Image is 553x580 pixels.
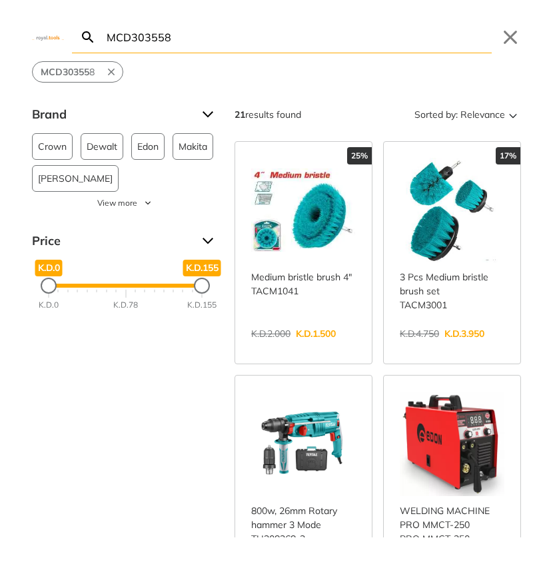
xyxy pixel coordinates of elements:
[496,147,520,164] div: 17%
[235,109,245,121] strong: 21
[32,165,119,192] button: [PERSON_NAME]
[41,278,57,294] div: Minimum Price
[187,299,217,311] div: K.D.155
[131,133,165,160] button: Edon
[412,104,521,125] button: Sorted by:Relevance Sort
[179,134,207,159] span: Makita
[81,133,123,160] button: Dewalt
[137,134,159,159] span: Edon
[32,61,123,83] div: Suggestion: MCD303558
[104,21,492,53] input: Search…
[173,133,213,160] button: Makita
[105,66,117,78] svg: Remove suggestion: MCD303558
[32,34,64,40] img: Close
[41,65,95,79] span: 8
[97,197,137,209] span: View more
[33,62,103,82] button: Select suggestion: MCD303558
[500,27,521,48] button: Close
[41,66,89,78] strong: MCD30355
[32,230,192,252] span: Price
[38,166,113,191] span: [PERSON_NAME]
[194,278,210,294] div: Maximum Price
[39,299,59,311] div: K.D.0
[38,134,67,159] span: Crown
[505,107,521,123] svg: Sort
[87,134,117,159] span: Dewalt
[32,104,192,125] span: Brand
[32,197,219,209] button: View more
[103,62,123,82] button: Remove suggestion: MCD303558
[460,104,505,125] span: Relevance
[32,133,73,160] button: Crown
[113,299,138,311] div: K.D.78
[80,29,96,45] svg: Search
[235,104,301,125] div: results found
[347,147,372,164] div: 25%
